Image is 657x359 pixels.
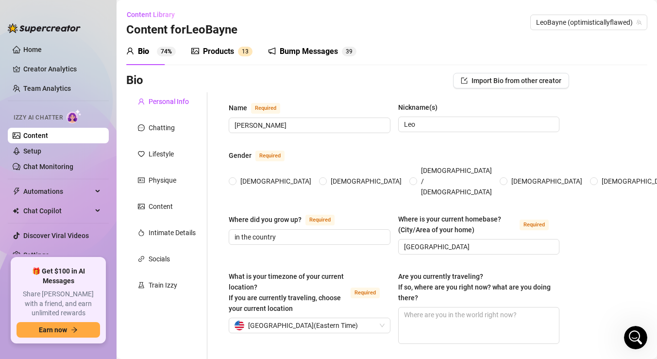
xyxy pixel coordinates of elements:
div: Please send us a screenshot of the error message or issue you're experiencing.Also include a shor... [8,59,159,171]
span: import [461,77,468,84]
button: Start recording [62,285,69,292]
button: Emoji picker [15,285,23,292]
span: LeoBayne (optimisticallyflawed) [536,15,641,30]
div: Also include a short explanation and the steps you took to see the problem, that would be super h... [16,99,152,165]
div: Personal Info [149,96,189,107]
img: Profile image for Giselle [28,5,43,21]
div: "You need to have at least one creator on pro plan to get purchase a shared workspace AI Messages... [43,248,179,277]
span: thunderbolt [13,188,20,195]
div: Mauricio says… [8,30,186,59]
a: Setup [23,147,41,155]
div: Socials [149,254,170,264]
div: Lifestyle [149,149,174,159]
button: go back [6,4,25,22]
div: Close [170,4,188,21]
span: Chat Copilot [23,203,92,219]
a: Home [23,46,42,53]
a: Chat Monitoring [23,163,73,171]
span: experiment [138,282,145,289]
label: Name [229,102,291,114]
div: Please send us a screenshot of the error message or issue you're experiencing. [16,65,152,94]
a: Content [23,132,48,139]
span: 3 [346,48,349,55]
span: What is your timezone of your current location? If you are currently traveling, choose your curre... [229,273,344,312]
div: Where did you grow up? [229,214,302,225]
div: Mauricio says… [8,188,186,211]
span: message [138,124,145,131]
div: "You need to have at least one creator on pro plan to get purchase a shared workspace AI Messages... [35,242,186,283]
span: 9 [349,48,353,55]
img: AI Chatter [67,109,82,123]
div: not billing [145,194,179,204]
img: Chat Copilot [13,207,19,214]
img: logo-BBDzfeDw.svg [8,23,81,33]
a: Discover Viral Videos [23,232,89,239]
div: Products [203,46,234,57]
span: Automations [23,184,92,199]
div: Chatting [149,122,175,133]
a: Settings [23,251,49,259]
a: Creator Analytics [23,61,101,77]
div: [EMAIL_ADDRESS][DOMAIN_NAME] [52,30,186,51]
span: [DEMOGRAPHIC_DATA] [327,176,405,187]
sup: 74% [157,47,176,56]
label: Where did you grow up? [229,214,345,225]
sup: 13 [238,47,253,56]
button: Upload attachment [46,285,54,292]
button: Send a message… [167,281,182,296]
span: team [636,19,642,25]
span: heart [138,151,145,157]
span: [DEMOGRAPHIC_DATA] / [DEMOGRAPHIC_DATA] [417,165,496,197]
div: Ella says… [8,59,186,188]
h3: Content for LeoBayne [126,22,237,38]
span: user [126,47,134,55]
span: 3 [245,48,249,55]
span: 🎁 Get $100 in AI Messages [17,267,100,286]
button: Earn nowarrow-right [17,322,100,338]
span: Earn now [39,326,67,334]
div: Intimate Details [149,227,196,238]
span: fire [138,229,145,236]
span: 1 [242,48,245,55]
div: Physique [149,175,176,186]
span: Required [351,288,380,298]
a: Team Analytics [23,85,71,92]
span: Required [305,215,335,225]
span: [DEMOGRAPHIC_DATA] [236,176,315,187]
span: picture [138,203,145,210]
div: Train Izzy [149,280,177,291]
input: Where did you grow up? [235,232,383,242]
span: [DEMOGRAPHIC_DATA] [507,176,586,187]
span: Share [PERSON_NAME] with a friend, and earn unlimited rewards [17,290,100,318]
img: Profile image for Ella [41,5,57,21]
p: A few hours [82,12,119,22]
label: Nickname(s) [398,102,444,113]
span: Required [251,103,280,114]
img: Profile image for Yoni [55,5,70,21]
span: Required [255,151,285,161]
span: idcard [138,177,145,184]
span: arrow-right [71,326,78,333]
input: Name [235,120,383,131]
input: Nickname(s) [404,119,552,130]
div: [PERSON_NAME] • 4h ago [16,173,92,179]
iframe: Intercom live chat [624,326,647,349]
span: link [138,256,145,262]
button: Content Library [126,7,183,22]
span: Izzy AI Chatter [14,113,63,122]
span: Are you currently traveling? If so, where are you right now? what are you doing there? [398,273,551,302]
div: I just wanna know it says that at least on e account should be on pro [43,216,179,235]
span: picture [191,47,199,55]
img: us [235,321,244,330]
div: Where is your current homebase? (City/Area of your home) [398,214,516,235]
div: not billing [137,188,186,210]
textarea: Message… [8,264,186,281]
div: Bump Messages [280,46,338,57]
a: [EMAIL_ADDRESS][DOMAIN_NAME] [60,36,179,44]
div: Name [229,103,247,113]
div: Nickname(s) [398,102,438,113]
div: Gender [229,150,252,161]
button: Gif picker [31,285,38,292]
div: Content [149,201,173,212]
h1: 🌟 Supercreator [74,5,135,12]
